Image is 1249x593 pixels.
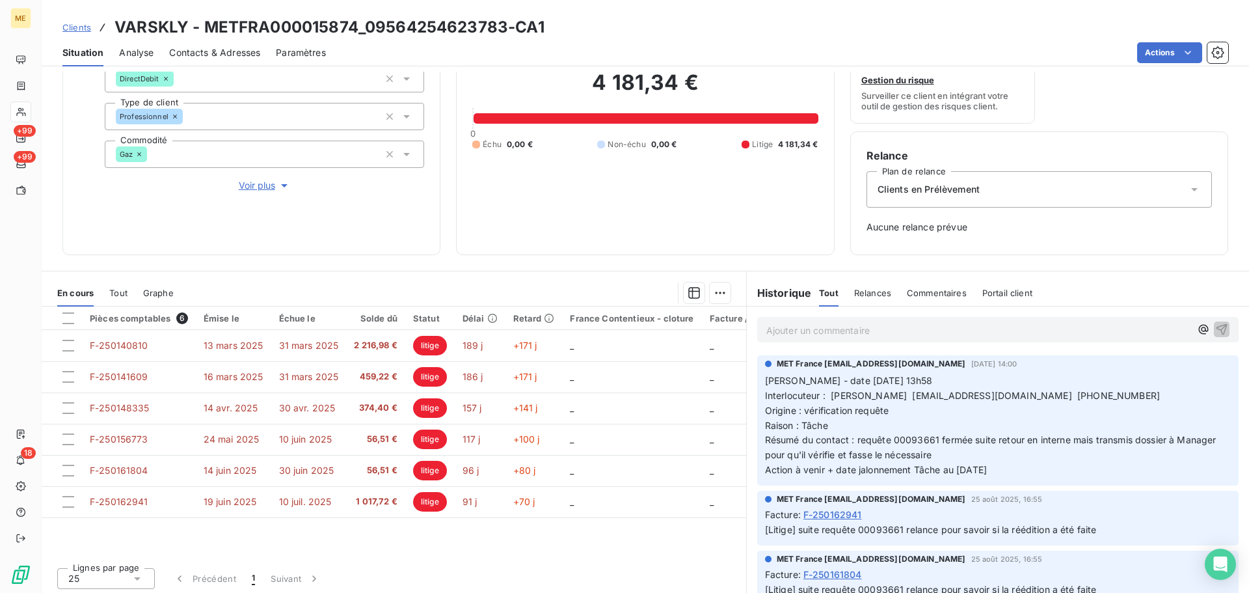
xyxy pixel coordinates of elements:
[765,375,933,386] span: [PERSON_NAME] - date [DATE] 13h58
[120,113,168,120] span: Professionnel
[354,402,397,415] span: 374,40 €
[463,465,479,476] span: 96 j
[513,465,536,476] span: +80 j
[570,340,574,351] span: _
[747,285,812,301] h6: Historique
[279,434,332,445] span: 10 juin 2025
[204,371,263,382] span: 16 mars 2025
[513,496,535,507] span: +70 j
[777,553,966,565] span: MET France [EMAIL_ADDRESS][DOMAIN_NAME]
[570,313,693,324] div: France Contentieux - cloture
[819,288,839,298] span: Tout
[90,371,148,382] span: F-250141609
[861,75,934,85] span: Gestion du risque
[878,183,980,196] span: Clients en Prélèvement
[513,313,555,324] div: Retard
[68,572,79,585] span: 25
[513,434,540,445] span: +100 j
[513,402,538,413] span: +141 j
[710,465,714,476] span: _
[463,434,481,445] span: 117 j
[90,312,188,324] div: Pièces comptables
[710,313,799,324] div: Facture / Echéancier
[463,371,483,382] span: 186 j
[90,434,148,445] span: F-250156773
[279,340,339,351] span: 31 mars 2025
[752,139,773,150] span: Litige
[803,568,862,581] span: F-250161804
[14,151,36,163] span: +99
[119,46,154,59] span: Analyse
[413,336,447,355] span: litige
[354,370,397,383] span: 459,22 €
[513,371,537,382] span: +171 j
[710,402,714,413] span: _
[143,288,174,298] span: Graphe
[1205,549,1236,580] div: Open Intercom Messenger
[62,46,103,59] span: Situation
[470,128,476,139] span: 0
[413,313,447,324] div: Statut
[354,433,397,446] span: 56,51 €
[765,508,801,521] span: Facture :
[413,461,447,480] span: litige
[570,496,574,507] span: _
[570,402,574,413] span: _
[204,313,263,324] div: Émise le
[710,496,714,507] span: _
[62,21,91,34] a: Clients
[765,464,987,475] span: Action à venir + date jalonnement Tâche au [DATE]
[971,360,1017,368] span: [DATE] 14:00
[861,90,1025,111] span: Surveiller ce client en intégrant votre outil de gestion des risques client.
[90,340,148,351] span: F-250140810
[252,572,255,585] span: 1
[10,564,31,585] img: Logo LeanPay
[204,496,257,507] span: 19 juin 2025
[413,492,447,512] span: litige
[765,405,889,416] span: Origine : vérification requête
[10,8,31,29] div: ME
[279,465,334,476] span: 30 juin 2025
[413,398,447,418] span: litige
[204,340,263,351] span: 13 mars 2025
[279,313,339,324] div: Échue le
[21,447,36,459] span: 18
[765,420,828,431] span: Raison : Tâche
[169,46,260,59] span: Contacts & Adresses
[765,524,1097,535] span: [Litige] suite requête 00093661 relance pour savoir si la réédition a été faite
[463,313,498,324] div: Délai
[276,46,326,59] span: Paramètres
[90,402,150,413] span: F-250148335
[354,464,397,477] span: 56,51 €
[710,340,714,351] span: _
[105,178,424,193] button: Voir plus
[971,555,1043,563] span: 25 août 2025, 16:55
[204,465,257,476] span: 14 juin 2025
[120,75,159,83] span: DirectDebit
[354,339,397,352] span: 2 216,98 €
[778,139,818,150] span: 4 181,34 €
[777,493,966,505] span: MET France [EMAIL_ADDRESS][DOMAIN_NAME]
[14,125,36,137] span: +99
[183,111,193,122] input: Ajouter une valeur
[866,148,1212,163] h6: Relance
[463,340,483,351] span: 189 j
[570,371,574,382] span: _
[90,465,148,476] span: F-250161804
[165,565,244,592] button: Précédent
[907,288,967,298] span: Commentaires
[120,150,133,158] span: Gaz
[777,358,966,370] span: MET France [EMAIL_ADDRESS][DOMAIN_NAME]
[866,221,1212,234] span: Aucune relance prévue
[263,565,329,592] button: Suivant
[57,288,94,298] span: En cours
[204,402,258,413] span: 14 avr. 2025
[62,22,91,33] span: Clients
[413,430,447,449] span: litige
[765,568,801,581] span: Facture :
[239,179,291,192] span: Voir plus
[971,495,1043,503] span: 25 août 2025, 16:55
[413,367,447,387] span: litige
[570,434,574,445] span: _
[176,312,188,324] span: 6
